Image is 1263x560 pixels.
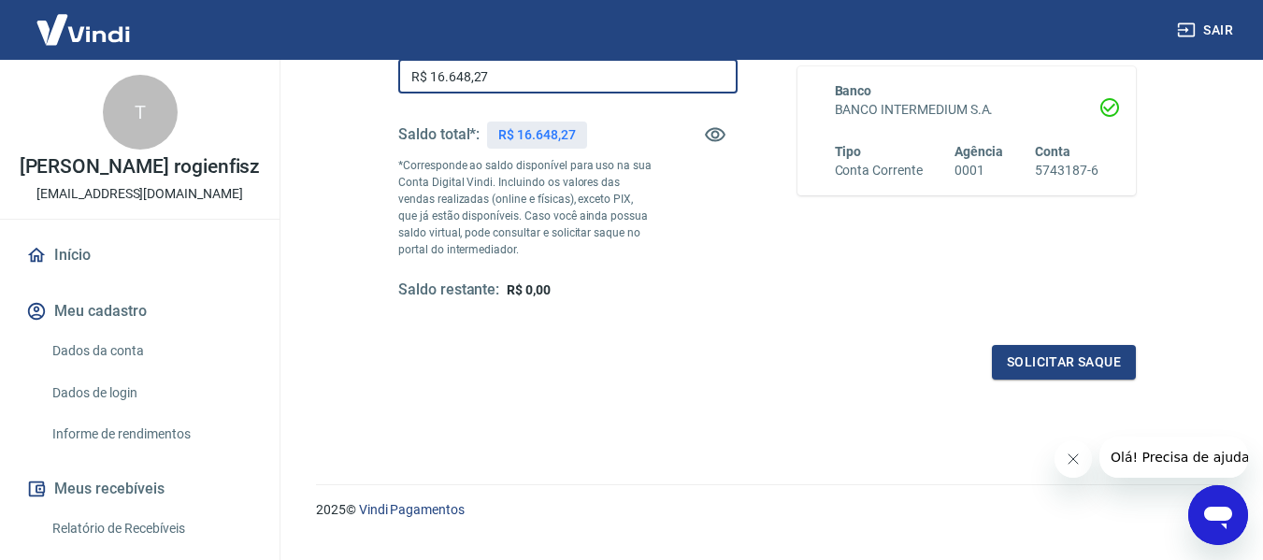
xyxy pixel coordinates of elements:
[835,161,923,180] h6: Conta Corrente
[22,468,257,510] button: Meus recebíveis
[1099,437,1248,478] iframe: Mensagem da empresa
[398,157,653,258] p: *Corresponde ao saldo disponível para uso na sua Conta Digital Vindi. Incluindo os valores das ve...
[22,1,144,58] img: Vindi
[398,125,480,144] h5: Saldo total*:
[359,502,465,517] a: Vindi Pagamentos
[954,161,1003,180] h6: 0001
[835,83,872,98] span: Banco
[45,332,257,370] a: Dados da conta
[1035,144,1070,159] span: Conta
[20,157,261,177] p: [PERSON_NAME] rogienfisz
[1055,440,1092,478] iframe: Fechar mensagem
[498,125,575,145] p: R$ 16.648,27
[398,280,499,300] h5: Saldo restante:
[1173,13,1241,48] button: Sair
[22,235,257,276] a: Início
[835,144,862,159] span: Tipo
[1188,485,1248,545] iframe: Botão para abrir a janela de mensagens
[1035,161,1098,180] h6: 5743187-6
[45,374,257,412] a: Dados de login
[954,144,1003,159] span: Agência
[103,75,178,150] div: T
[835,100,1099,120] h6: BANCO INTERMEDIUM S.A.
[11,13,157,28] span: Olá! Precisa de ajuda?
[316,500,1218,520] p: 2025 ©
[992,345,1136,380] button: Solicitar saque
[507,282,551,297] span: R$ 0,00
[45,510,257,548] a: Relatório de Recebíveis
[45,415,257,453] a: Informe de rendimentos
[22,291,257,332] button: Meu cadastro
[36,184,243,204] p: [EMAIL_ADDRESS][DOMAIN_NAME]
